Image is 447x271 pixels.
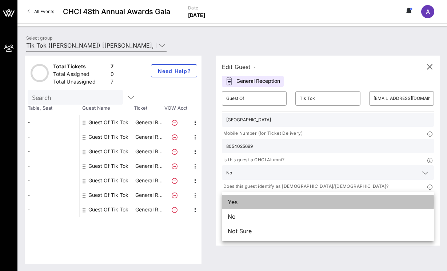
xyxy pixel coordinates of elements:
[222,224,434,238] div: Not Sure
[226,93,282,104] input: First Name*
[157,68,191,74] span: Need Help?
[222,130,303,137] p: Mobile Number (for Ticket Delivery)
[88,202,128,217] div: Guest Of Tik Tok
[25,115,79,130] div: -
[222,76,284,87] div: General Reception
[222,209,434,224] div: No
[222,62,256,72] div: Edit Guest
[254,65,256,70] span: -
[53,63,108,72] div: Total Tickets
[88,115,128,130] div: Guest Of Tik Tok
[300,93,356,104] input: Last Name*
[23,6,59,17] a: All Events
[26,35,52,41] label: Select group
[34,9,54,14] span: All Events
[188,4,205,12] p: Date
[88,159,128,173] div: Guest Of Tik Tok
[25,159,79,173] div: -
[25,202,79,217] div: -
[426,8,430,15] span: A
[421,5,434,18] div: A
[188,12,205,19] p: [DATE]
[88,130,128,144] div: Guest Of Tik Tok
[134,159,163,173] p: General R…
[134,173,163,188] p: General R…
[222,183,388,190] p: Does this guest identify as [DEMOGRAPHIC_DATA]/[DEMOGRAPHIC_DATA]?
[79,105,134,112] span: Guest Name
[88,173,128,188] div: Guest Of Tik Tok
[25,130,79,144] div: -
[134,115,163,130] p: General R…
[25,173,79,188] div: -
[134,130,163,144] p: General R…
[25,144,79,159] div: -
[111,78,114,87] div: 7
[111,70,114,80] div: 0
[25,188,79,202] div: -
[134,144,163,159] p: General R…
[88,188,128,202] div: Guest Of Tik Tok
[134,188,163,202] p: General R…
[111,63,114,72] div: 7
[88,144,128,159] div: Guest Of Tik Tok
[63,6,170,17] span: CHCI 48th Annual Awards Gala
[25,105,79,112] span: Table, Seat
[222,156,284,164] p: Is this guest a CHCI Alumni?
[53,70,108,80] div: Total Assigned
[134,202,163,217] p: General R…
[222,165,434,180] div: No
[151,64,197,77] button: Need Help?
[222,195,434,209] div: Yes
[226,170,232,175] div: No
[134,105,163,112] span: Ticket
[374,93,430,104] input: Email*
[53,78,108,87] div: Total Unassigned
[163,105,188,112] span: VOW Acct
